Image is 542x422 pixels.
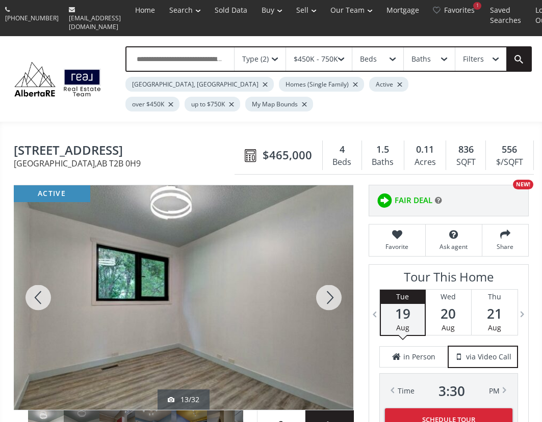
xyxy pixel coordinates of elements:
span: Aug [396,323,409,332]
span: Ask agent [431,242,477,251]
span: Aug [442,323,455,332]
span: in Person [403,352,435,362]
div: NEW! [513,180,533,189]
div: active [14,185,90,202]
div: 13/32 [168,395,199,405]
span: 3228 31A Avenue SE [14,144,240,159]
span: [PHONE_NUMBER] [5,14,59,22]
span: 836 [458,143,474,156]
div: Type (2) [242,55,269,63]
h3: Tour This Home [379,270,518,289]
div: SQFT [451,155,480,170]
span: Aug [488,323,501,332]
img: rating icon [374,190,395,211]
div: over $450K [125,97,179,111]
span: via Video Call [466,352,511,362]
div: My Map Bounds [245,97,313,111]
div: Beds [328,155,356,170]
div: Active [369,77,408,92]
div: Thu [472,290,518,304]
div: 3228 31A Avenue SE Calgary, AB T2B 0H9 - Photo 13 of 32 [14,185,353,410]
div: Wed [426,290,471,304]
div: up to $750K [185,97,240,111]
div: 1 [473,2,481,10]
div: 556 [491,143,528,156]
div: Tue [381,290,425,304]
span: 20 [426,306,471,321]
div: Acres [409,155,441,170]
span: Favorite [374,242,420,251]
div: 4 [328,143,356,156]
div: 1.5 [367,143,399,156]
img: Logo [10,60,105,99]
span: FAIR DEAL [395,195,432,206]
span: 19 [381,306,425,321]
div: 0.11 [409,143,441,156]
div: Beds [360,55,377,63]
span: 21 [472,306,518,321]
div: Baths [411,55,431,63]
span: $465,000 [263,147,312,163]
div: Homes (Single Family) [279,77,364,92]
span: 3 : 30 [438,384,465,398]
div: Time PM [398,384,500,398]
span: [EMAIL_ADDRESS][DOMAIN_NAME] [69,14,121,31]
div: $450K - 750K [294,55,338,63]
span: Share [487,242,523,251]
div: [GEOGRAPHIC_DATA], [GEOGRAPHIC_DATA] [125,77,274,92]
div: Filters [463,55,484,63]
span: [GEOGRAPHIC_DATA] , AB T2B 0H9 [14,159,240,167]
div: Baths [367,155,399,170]
div: $/SQFT [491,155,528,170]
